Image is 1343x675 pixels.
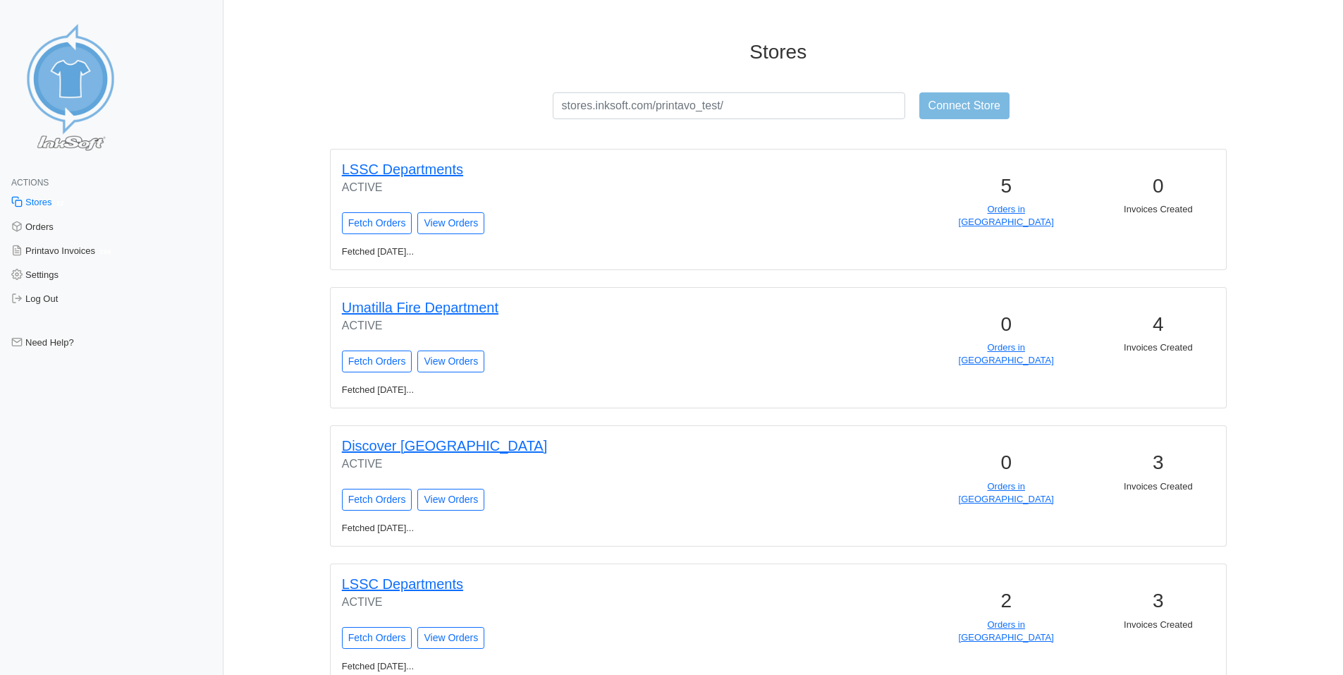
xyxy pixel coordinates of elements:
input: Fetch Orders [342,627,412,649]
h3: 4 [1091,312,1226,336]
h6: ACTIVE [342,181,759,194]
h3: 2 [938,589,1074,613]
p: Fetched [DATE]... [333,245,790,258]
input: stores.inksoft.com/printavo_test/ [553,92,905,119]
a: Orders in [GEOGRAPHIC_DATA] [959,204,1054,227]
a: Umatilla Fire Department [342,300,498,315]
p: Invoices Created [1091,203,1226,216]
a: View Orders [417,351,484,372]
h6: ACTIVE [342,457,759,470]
a: View Orders [417,212,484,234]
a: Discover [GEOGRAPHIC_DATA] [342,438,548,454]
a: LSSC Departments [342,162,463,177]
h3: 0 [938,312,1074,336]
h3: Stores [262,40,1294,64]
p: Invoices Created [1091,619,1226,631]
h3: 3 [1091,589,1226,613]
a: LSSC Departments [342,576,463,592]
p: Invoices Created [1091,341,1226,354]
a: Orders in [GEOGRAPHIC_DATA] [959,619,1054,643]
p: Fetched [DATE]... [333,660,790,673]
h3: 0 [938,451,1074,475]
input: Fetch Orders [342,489,412,511]
span: 12 [52,197,69,209]
a: View Orders [417,489,484,511]
h3: 3 [1091,451,1226,475]
a: Orders in [GEOGRAPHIC_DATA] [959,342,1054,365]
input: Fetch Orders [342,212,412,234]
p: Fetched [DATE]... [333,522,790,535]
h3: 0 [1091,174,1226,198]
h6: ACTIVE [342,595,759,609]
a: View Orders [417,627,484,649]
input: Fetch Orders [342,351,412,372]
h3: 5 [938,174,1074,198]
h6: ACTIVE [342,319,759,332]
span: 298 [95,245,116,257]
p: Invoices Created [1091,480,1226,493]
a: Orders in [GEOGRAPHIC_DATA] [959,481,1054,504]
span: Actions [11,178,49,188]
p: Fetched [DATE]... [333,384,790,396]
input: Connect Store [919,92,1010,119]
